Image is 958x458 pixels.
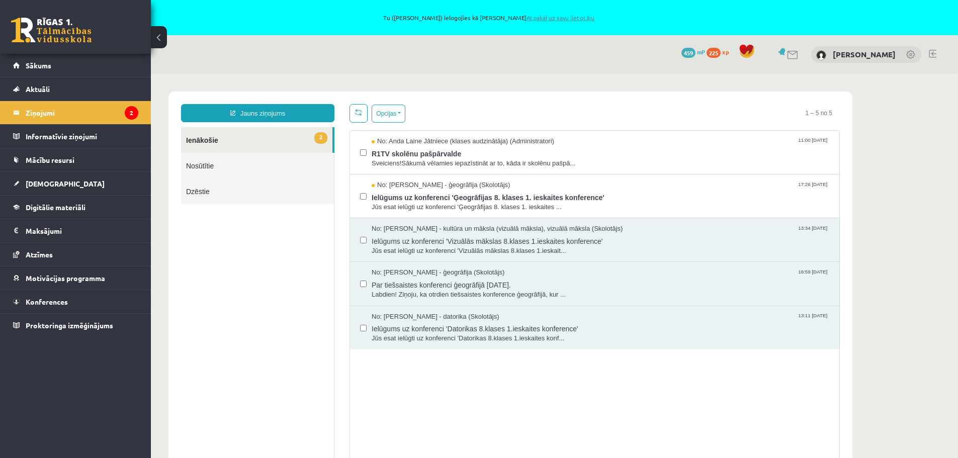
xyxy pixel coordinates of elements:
span: 17:26 [DATE] [645,107,678,114]
legend: Maksājumi [26,219,138,242]
span: No: [PERSON_NAME] - kultūra un māksla (vizuālā māksla), vizuālā māksla (Skolotājs) [221,150,472,160]
span: Jūs esat ielūgti uz konferenci 'Ģeogrāfijas 8. klases 1. ieskaites ... [221,129,678,138]
a: Dzēstie [30,105,183,130]
span: Jūs esat ielūgti uz konferenci 'Datorikas 8.klases 1.ieskaites konf... [221,260,678,269]
span: Sākums [26,61,51,70]
a: 459 mP [681,48,705,56]
span: 13:34 [DATE] [645,150,678,158]
a: No: Anda Laine Jātniece (klases audzinātāja) (Administratori) 11:00 [DATE] R1TV skolēnu pašpārval... [221,63,678,94]
a: Nosūtītie [30,79,183,105]
span: Motivācijas programma [26,273,105,283]
span: Mācību resursi [26,155,74,164]
span: Konferences [26,297,68,306]
a: Informatīvie ziņojumi [13,125,138,148]
a: Sākums [13,54,138,77]
a: Jauns ziņojums [30,30,184,48]
span: Sveiciens!Sākumā vēlamies iepazīstināt ar to, kāda ir skolēnu pašpā... [221,85,678,95]
span: 2 [163,58,177,70]
span: 16:59 [DATE] [645,194,678,202]
span: Atzīmes [26,250,53,259]
a: Rīgas 1. Tālmācības vidusskola [11,18,92,43]
a: [DEMOGRAPHIC_DATA] [13,172,138,195]
img: Ričards Ozols [816,50,826,60]
span: 459 [681,48,695,58]
a: Aktuāli [13,77,138,101]
a: Atzīmes [13,243,138,266]
a: [PERSON_NAME] [833,49,896,59]
button: Opcijas [221,31,254,49]
a: Motivācijas programma [13,266,138,290]
legend: Informatīvie ziņojumi [26,125,138,148]
span: No: [PERSON_NAME] - ģeogrāfija (Skolotājs) [221,194,354,204]
a: Konferences [13,290,138,313]
span: 225 [707,48,721,58]
span: No: Anda Laine Jātniece (klases audzinātāja) (Administratori) [221,63,403,72]
span: No: [PERSON_NAME] - ģeogrāfija (Skolotājs) [221,107,359,116]
span: Digitālie materiāli [26,203,85,212]
span: Aktuāli [26,84,50,94]
span: No: [PERSON_NAME] - datorika (Skolotājs) [221,238,349,248]
span: Labdien! Ziņoju, ka otrdien tiešsaistes konference ģeogrāfijā, kur ... [221,216,678,226]
span: Ielūgums uz konferenci 'Vizuālās mākslas 8.klases 1.ieskaites konference' [221,160,678,172]
a: Proktoringa izmēģinājums [13,314,138,337]
span: Par tiešsaistes konferenci ģeogrāfijā [DATE]. [221,204,678,216]
a: Maksājumi [13,219,138,242]
a: 2Ienākošie [30,53,182,79]
span: R1TV skolēnu pašpārvalde [221,72,678,85]
a: Digitālie materiāli [13,196,138,219]
span: xp [722,48,729,56]
span: Ielūgums uz konferenci 'Ģeogrāfijas 8. klases 1. ieskaites konference' [221,116,678,129]
span: 1 – 5 no 5 [647,30,689,48]
i: 2 [125,106,138,120]
legend: Ziņojumi [26,101,138,124]
span: 13:11 [DATE] [645,238,678,246]
span: Jūs esat ielūgti uz konferenci 'Vizuālās mākslas 8.klases 1.ieskait... [221,172,678,182]
span: Tu ([PERSON_NAME]) ielogojies kā [PERSON_NAME] [116,15,862,21]
a: 225 xp [707,48,734,56]
a: No: [PERSON_NAME] - datorika (Skolotājs) 13:11 [DATE] Ielūgums uz konferenci 'Datorikas 8.klases ... [221,238,678,269]
a: Ziņojumi2 [13,101,138,124]
a: No: [PERSON_NAME] - ģeogrāfija (Skolotājs) 17:26 [DATE] Ielūgums uz konferenci 'Ģeogrāfijas 8. kl... [221,107,678,138]
span: Proktoringa izmēģinājums [26,321,113,330]
a: Mācību resursi [13,148,138,171]
span: [DEMOGRAPHIC_DATA] [26,179,105,188]
span: Ielūgums uz konferenci 'Datorikas 8.klases 1.ieskaites konference' [221,247,678,260]
a: No: [PERSON_NAME] - kultūra un māksla (vizuālā māksla), vizuālā māksla (Skolotājs) 13:34 [DATE] I... [221,150,678,181]
span: 11:00 [DATE] [645,63,678,70]
a: Atpakaļ uz savu lietotāju [527,14,594,22]
span: mP [697,48,705,56]
a: No: [PERSON_NAME] - ģeogrāfija (Skolotājs) 16:59 [DATE] Par tiešsaistes konferenci ģeogrāfijā [DA... [221,194,678,225]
